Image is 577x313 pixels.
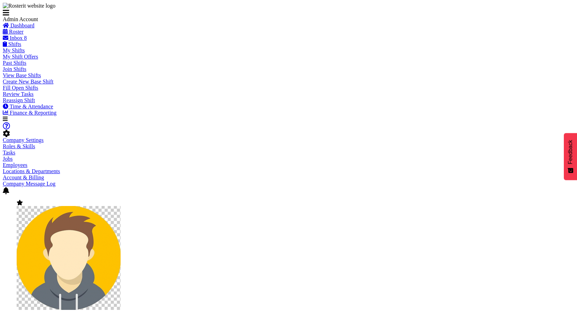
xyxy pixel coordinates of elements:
[10,104,53,109] span: Time & Attendance
[10,23,34,28] span: Dashboard
[3,54,38,60] a: My Shift Offers
[3,85,38,91] a: Fill Open Shifts
[567,140,574,164] span: Feedback
[3,181,55,187] a: Company Message Log
[3,66,26,72] a: Join Shifts
[3,60,26,66] a: Past Shifts
[3,110,56,116] a: Finance & Reporting
[3,79,53,84] a: Create New Base Shift
[3,29,24,35] a: Roster
[10,110,56,116] span: Finance & Reporting
[3,104,53,109] a: Time & Attendance
[3,175,44,180] a: Account & Billing
[3,156,12,162] a: Jobs
[3,162,27,168] a: Employees
[8,41,21,47] span: Shifts
[3,47,25,53] a: My Shifts
[24,35,27,41] span: 8
[3,150,15,155] a: Tasks
[564,133,577,180] button: Feedback - Show survey
[3,72,41,78] a: View Base Shifts
[3,35,27,41] a: Inbox 8
[3,23,34,28] a: Dashboard
[3,41,21,47] a: Shifts
[9,29,24,35] span: Roster
[3,97,35,103] a: Reassign Shift
[3,137,44,143] a: Company Settings
[3,16,107,23] div: Admin Account
[3,168,60,174] a: Locations & Departments
[3,143,35,149] a: Roles & Skills
[10,35,23,41] span: Inbox
[17,206,121,310] img: admin-rosteritf9cbda91fdf824d97c9d6345b1f660ea.png
[3,91,34,97] a: Review Tasks
[3,3,55,9] img: Rosterit website logo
